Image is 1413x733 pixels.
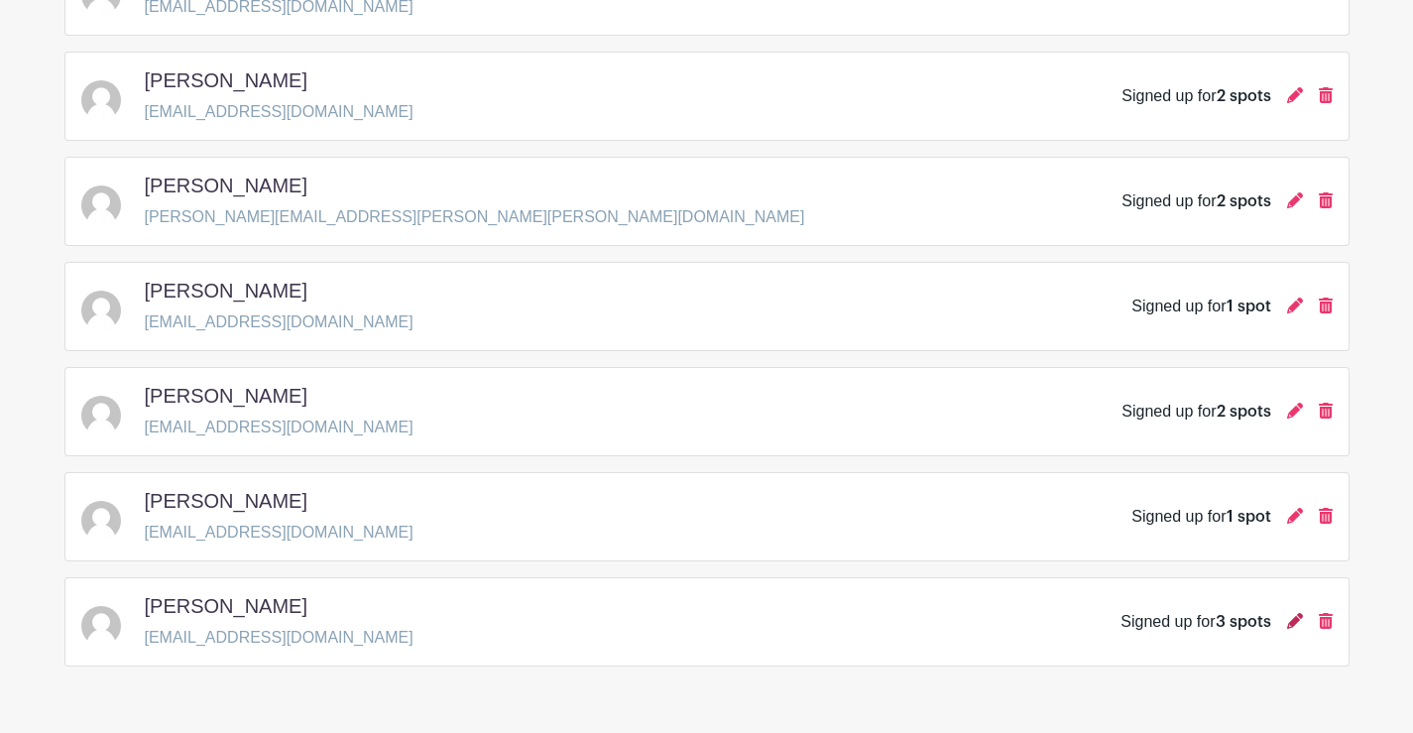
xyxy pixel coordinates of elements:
span: 2 spots [1217,404,1271,420]
h5: [PERSON_NAME] [145,384,307,408]
p: [EMAIL_ADDRESS][DOMAIN_NAME] [145,310,413,334]
p: [EMAIL_ADDRESS][DOMAIN_NAME] [145,521,413,545]
div: Signed up for [1120,610,1270,634]
span: 3 spots [1216,614,1271,630]
div: Signed up for [1131,295,1270,318]
h5: [PERSON_NAME] [145,594,307,618]
span: 2 spots [1217,88,1271,104]
p: [EMAIL_ADDRESS][DOMAIN_NAME] [145,100,413,124]
span: 1 spot [1227,509,1271,525]
span: 2 spots [1217,193,1271,209]
div: Signed up for [1131,505,1270,529]
p: [EMAIL_ADDRESS][DOMAIN_NAME] [145,416,413,439]
div: Signed up for [1121,84,1270,108]
img: default-ce2991bfa6775e67f084385cd625a349d9dcbb7a52a09fb2fda1e96e2d18dcdb.png [81,396,121,435]
div: Signed up for [1121,189,1270,213]
h5: [PERSON_NAME] [145,174,307,197]
img: default-ce2991bfa6775e67f084385cd625a349d9dcbb7a52a09fb2fda1e96e2d18dcdb.png [81,606,121,646]
p: [EMAIL_ADDRESS][DOMAIN_NAME] [145,626,413,650]
img: default-ce2991bfa6775e67f084385cd625a349d9dcbb7a52a09fb2fda1e96e2d18dcdb.png [81,185,121,225]
h5: [PERSON_NAME] [145,68,307,92]
img: default-ce2991bfa6775e67f084385cd625a349d9dcbb7a52a09fb2fda1e96e2d18dcdb.png [81,80,121,120]
div: Signed up for [1121,400,1270,424]
h5: [PERSON_NAME] [145,489,307,513]
p: [PERSON_NAME][EMAIL_ADDRESS][PERSON_NAME][PERSON_NAME][DOMAIN_NAME] [145,205,805,229]
span: 1 spot [1227,299,1271,314]
img: default-ce2991bfa6775e67f084385cd625a349d9dcbb7a52a09fb2fda1e96e2d18dcdb.png [81,501,121,541]
h5: [PERSON_NAME] [145,279,307,303]
img: default-ce2991bfa6775e67f084385cd625a349d9dcbb7a52a09fb2fda1e96e2d18dcdb.png [81,291,121,330]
